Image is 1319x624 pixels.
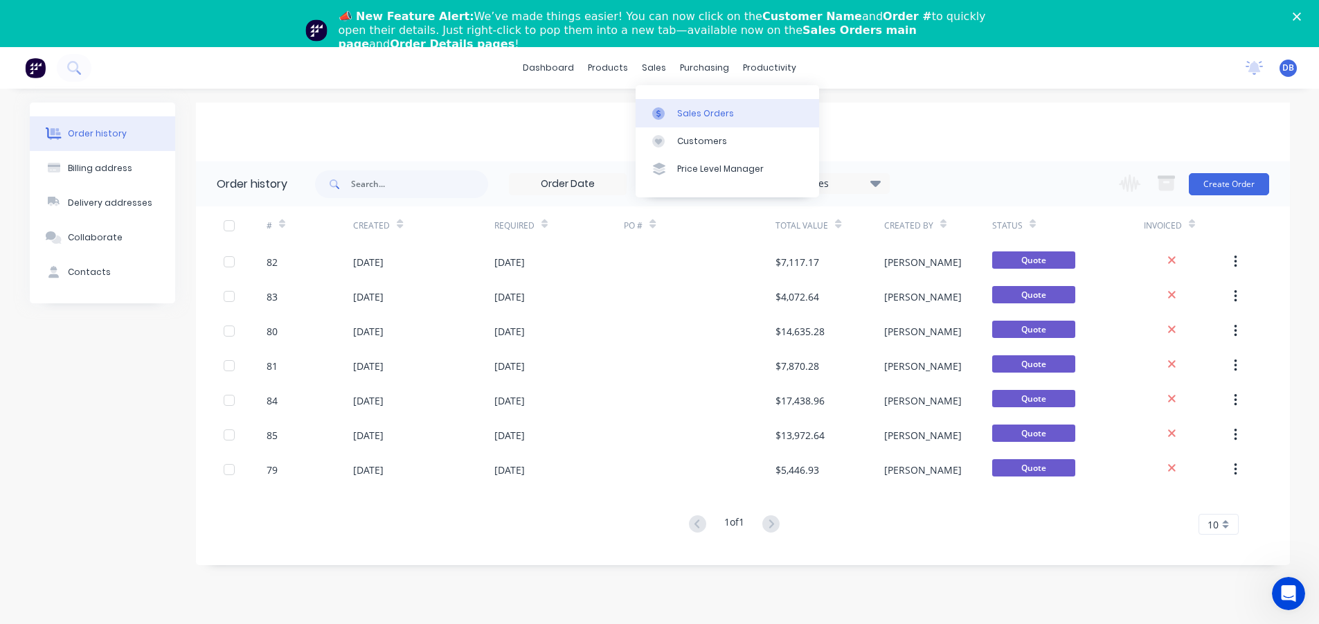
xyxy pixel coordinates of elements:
div: 85 [267,428,278,443]
div: 82 [267,255,278,269]
div: $7,870.28 [775,359,819,373]
div: $5,446.93 [775,463,819,477]
div: Created By [884,220,933,232]
b: 📣 New Feature Alert: [339,10,474,23]
div: Billing address [68,162,132,175]
div: $17,438.96 [775,393,825,408]
div: 79 [267,463,278,477]
div: Status [992,206,1144,244]
a: Sales Orders [636,99,819,127]
div: [DATE] [494,255,525,269]
div: Created By [884,206,992,244]
div: Order history [217,176,287,193]
div: $4,072.64 [775,289,819,304]
button: Billing address [30,151,175,186]
div: Required [494,206,625,244]
b: Customer Name [762,10,862,23]
div: [PERSON_NAME] [884,393,962,408]
a: dashboard [516,57,581,78]
div: Contacts [68,266,111,278]
b: Sales Orders main page [339,24,917,51]
span: Quote [992,286,1075,303]
div: [DATE] [494,359,525,373]
input: Order Date [510,174,626,195]
b: Order # [883,10,932,23]
div: # [267,220,272,232]
div: 84 [267,393,278,408]
div: [DATE] [353,289,384,304]
div: Sales Orders [677,107,734,120]
button: Collaborate [30,220,175,255]
div: We’ve made things easier! You can now click on the and to quickly open their details. Just right-... [339,10,992,51]
img: Factory [25,57,46,78]
div: [DATE] [494,289,525,304]
div: Close [1293,12,1307,21]
span: 10 [1208,517,1219,532]
b: Order Details pages [390,37,514,51]
div: [PERSON_NAME] [884,324,962,339]
div: 1 of 1 [724,515,744,535]
button: Create Order [1189,173,1269,195]
div: $13,972.64 [775,428,825,443]
button: Contacts [30,255,175,289]
div: [DATE] [353,359,384,373]
div: Order history [68,127,127,140]
div: [DATE] [353,463,384,477]
span: Quote [992,425,1075,442]
div: Collaborate [68,231,123,244]
div: 80 [267,324,278,339]
div: [PERSON_NAME] [884,359,962,373]
iframe: Intercom live chat [1272,577,1305,610]
span: Quote [992,355,1075,373]
a: Price Level Manager [636,155,819,183]
div: $7,117.17 [775,255,819,269]
div: Invoiced [1144,220,1182,232]
button: Order history [30,116,175,151]
div: Price Level Manager [677,163,764,175]
div: Created [353,206,494,244]
div: Total Value [775,206,883,244]
div: [DATE] [353,324,384,339]
div: Created [353,220,390,232]
div: [PERSON_NAME] [884,255,962,269]
div: 81 [267,359,278,373]
span: Quote [992,390,1075,407]
div: PO # [624,220,643,232]
span: Quote [992,459,1075,476]
div: [DATE] [494,428,525,443]
div: $14,635.28 [775,324,825,339]
div: Customers [677,135,727,148]
img: Profile image for Team [305,19,327,42]
div: Invoiced [1144,206,1230,244]
div: Status [992,220,1023,232]
div: 83 [267,289,278,304]
button: Delivery addresses [30,186,175,220]
input: Search... [351,170,488,198]
span: Quote [992,251,1075,269]
div: purchasing [673,57,736,78]
div: [PERSON_NAME] [884,428,962,443]
div: [DATE] [353,428,384,443]
span: DB [1282,62,1294,74]
a: Customers [636,127,819,155]
div: products [581,57,635,78]
div: [DATE] [353,255,384,269]
span: Quote [992,321,1075,338]
div: [PERSON_NAME] [884,463,962,477]
div: Total Value [775,220,828,232]
div: [DATE] [494,463,525,477]
div: [DATE] [353,393,384,408]
div: Required [494,220,535,232]
div: [DATE] [494,324,525,339]
div: [DATE] [494,393,525,408]
div: Delivery addresses [68,197,152,209]
div: productivity [736,57,803,78]
div: [PERSON_NAME] [884,289,962,304]
div: PO # [624,206,775,244]
div: sales [635,57,673,78]
div: # [267,206,353,244]
div: 5 Statuses [773,176,889,191]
